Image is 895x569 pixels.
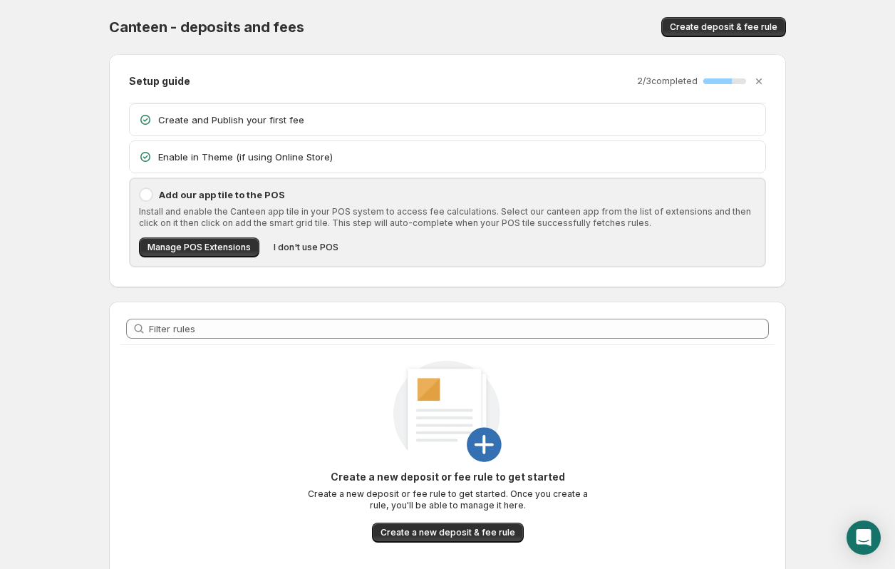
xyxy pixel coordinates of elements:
div: Open Intercom Messenger [847,521,881,555]
button: I don't use POS [265,237,347,257]
span: Canteen - deposits and fees [109,19,304,36]
p: Install and enable the Canteen app tile in your POS system to access fee calculations. Select our... [139,206,756,229]
p: Create a new deposit or fee rule to get started. Once you create a rule, you'll be able to manage... [305,488,590,511]
span: Create a new deposit & fee rule [381,527,515,538]
h2: Setup guide [129,74,190,88]
p: Create and Publish your first fee [158,113,757,127]
span: Create deposit & fee rule [670,21,777,33]
span: I don't use POS [274,242,338,253]
button: Manage POS Extensions [139,237,259,257]
p: Add our app tile to the POS [159,188,756,202]
input: Filter rules [149,319,769,339]
p: Create a new deposit or fee rule to get started [305,470,590,484]
p: Enable in Theme (if using Online Store) [158,150,757,164]
span: Manage POS Extensions [148,242,251,253]
button: Create a new deposit & fee rule [372,523,524,543]
button: Create deposit & fee rule [661,17,786,37]
button: Dismiss setup guide [749,71,769,91]
p: 2 / 3 completed [637,76,698,87]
